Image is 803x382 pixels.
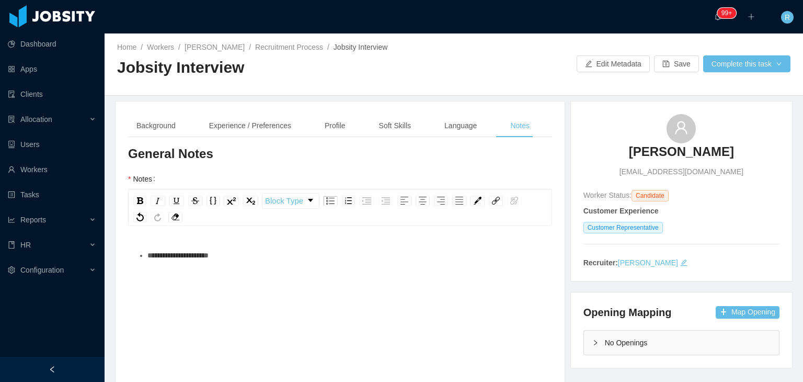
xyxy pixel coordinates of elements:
div: Subscript [243,196,258,206]
div: rdw-dropdown [262,193,319,209]
div: rdw-textalign-control [395,193,468,209]
a: icon: profileTasks [8,184,96,205]
a: icon: userWorkers [8,159,96,180]
div: rdw-inline-control [131,193,260,209]
div: Profile [316,114,354,138]
div: Indent [359,196,374,206]
div: Soft Skills [371,114,419,138]
span: Configuration [20,266,64,274]
div: rdw-link-control [487,193,523,209]
h4: Opening Mapping [583,305,672,320]
span: Customer Representative [583,222,663,233]
button: icon: editEdit Metadata [577,55,650,72]
div: Remove [168,212,182,222]
div: Bold [133,196,146,206]
h3: [PERSON_NAME] [629,143,734,160]
span: Block Type [265,190,303,211]
a: icon: pie-chartDashboard [8,33,96,54]
div: Unlink [507,196,521,206]
div: Right [434,196,448,206]
div: Ordered [342,196,355,206]
div: rdw-history-control [131,212,166,222]
button: icon: saveSave [654,55,699,72]
span: / [327,43,329,51]
div: icon: rightNo Openings [584,331,779,355]
div: Center [416,196,430,206]
a: Block Type [262,194,319,208]
div: Redo [151,212,164,222]
i: icon: bell [714,13,721,20]
span: Worker Status: [583,191,632,199]
span: [EMAIL_ADDRESS][DOMAIN_NAME] [620,166,743,177]
a: icon: auditClients [8,84,96,105]
a: icon: robotUsers [8,134,96,155]
i: icon: right [592,340,599,346]
i: icon: edit [680,259,687,266]
div: Monospace [207,196,220,206]
span: Allocation [20,115,52,123]
a: Home [117,43,136,51]
div: Notes [502,114,538,138]
i: icon: plus [748,13,755,20]
div: Background [128,114,184,138]
div: rdw-list-control [321,193,395,209]
a: Recruitment Process [255,43,323,51]
i: icon: solution [8,116,15,123]
strong: Customer Experience [583,207,659,215]
h3: General Notes [128,145,552,162]
i: icon: book [8,241,15,249]
span: / [249,43,251,51]
div: Language [436,114,485,138]
a: [PERSON_NAME] [618,259,678,267]
div: Undo [133,212,147,222]
button: Complete this taskicon: down [703,55,790,72]
div: Experience / Preferences [201,114,300,138]
div: Link [489,196,503,206]
div: Italic [151,196,165,206]
a: [PERSON_NAME] [629,143,734,166]
div: Strikethrough [188,196,202,206]
div: rdw-color-picker [468,193,487,209]
span: / [141,43,143,51]
div: rdw-remove-control [166,212,185,222]
span: Jobsity Interview [334,43,387,51]
a: Workers [147,43,174,51]
div: Underline [169,196,184,206]
div: Superscript [224,196,239,206]
div: Justify [452,196,466,206]
div: rdw-toolbar [128,189,552,226]
i: icon: setting [8,266,15,274]
span: Reports [20,216,46,224]
h2: Jobsity Interview [117,57,454,78]
i: icon: line-chart [8,216,15,223]
label: Notes [128,175,159,183]
a: [PERSON_NAME] [185,43,245,51]
span: HR [20,241,31,249]
a: icon: appstoreApps [8,59,96,80]
span: Candidate [632,190,669,201]
div: Left [397,196,411,206]
div: Outdent [378,196,393,206]
button: icon: plusMap Opening [716,306,779,319]
strong: Recruiter: [583,259,618,267]
span: R [785,11,790,24]
i: icon: user [674,120,689,135]
div: rdw-block-control [260,193,321,209]
span: / [178,43,180,51]
sup: 228 [717,8,736,18]
div: Unordered [323,196,338,206]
